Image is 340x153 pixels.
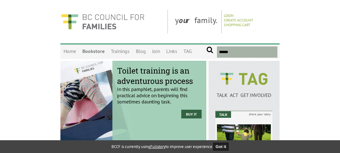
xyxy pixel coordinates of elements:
a: Blog [133,44,149,59]
span: Toilet training is an adventurous process [117,65,202,86]
a: Trainings [108,44,133,59]
em: Talk [215,111,231,118]
i: share your story [247,111,272,117]
a: Links [163,44,180,59]
a: Buy it [181,110,202,118]
p: TALK ACT GET INVOLVED [215,92,272,98]
a: Bookstore [79,44,108,59]
a: Shopping Cart [224,22,250,27]
a: Login [224,13,234,18]
a: TALK ACT GET INVOLVED [215,86,272,98]
strong: our [179,15,194,25]
input: Submit [206,46,214,58]
img: BCCF's TAG Logo [216,67,272,91]
a: Join [149,44,163,59]
img: BC Council for FAMILIES [60,10,145,33]
a: Create Account [224,18,253,22]
a: Fullstory [150,144,165,149]
a: TAG [180,44,195,59]
div: y family. [170,10,222,33]
a: Home [60,44,79,59]
button: Got it [213,143,229,151]
p: In this pamphlet, parents will find practical advice on beginning this sometimes daunting task. [117,70,202,105]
